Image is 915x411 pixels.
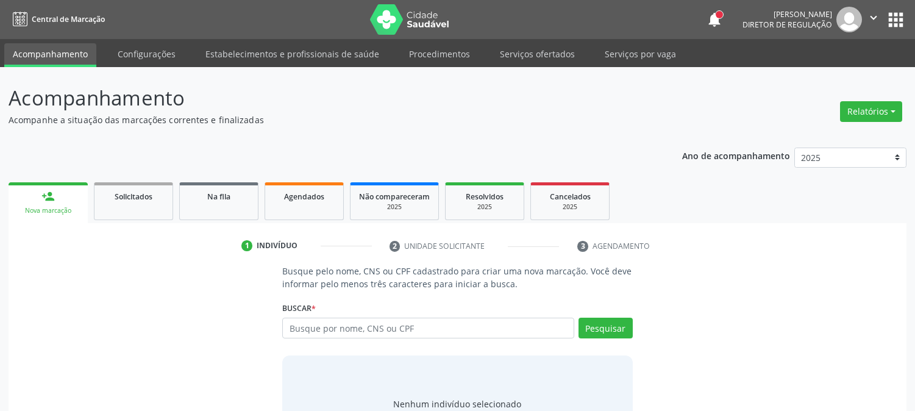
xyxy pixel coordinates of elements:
span: Agendados [284,191,324,202]
div: [PERSON_NAME] [742,9,832,20]
span: Central de Marcação [32,14,105,24]
div: 2025 [359,202,430,212]
div: Nenhum indivíduo selecionado [393,398,521,410]
label: Buscar [282,299,316,318]
a: Estabelecimentos e profissionais de saúde [197,43,388,65]
div: person_add [41,190,55,203]
a: Procedimentos [401,43,479,65]
p: Acompanhe a situação das marcações correntes e finalizadas [9,113,637,126]
div: 2025 [454,202,515,212]
button: Relatórios [840,101,902,122]
a: Central de Marcação [9,9,105,29]
span: Diretor de regulação [742,20,832,30]
a: Configurações [109,43,184,65]
button:  [862,7,885,32]
img: img [836,7,862,32]
p: Ano de acompanhamento [682,148,790,163]
span: Resolvidos [466,191,504,202]
button: notifications [706,11,723,28]
span: Solicitados [115,191,152,202]
input: Busque por nome, CNS ou CPF [282,318,574,338]
span: Na fila [207,191,230,202]
div: 2025 [539,202,600,212]
p: Busque pelo nome, CNS ou CPF cadastrado para criar uma nova marcação. Você deve informar pelo men... [282,265,632,290]
a: Serviços ofertados [491,43,583,65]
div: Indivíduo [257,240,297,251]
i:  [867,11,880,24]
button: apps [885,9,906,30]
p: Acompanhamento [9,83,637,113]
a: Acompanhamento [4,43,96,67]
a: Serviços por vaga [596,43,685,65]
div: Nova marcação [17,206,79,215]
button: Pesquisar [579,318,633,338]
span: Cancelados [550,191,591,202]
span: Não compareceram [359,191,430,202]
div: 1 [241,240,252,251]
